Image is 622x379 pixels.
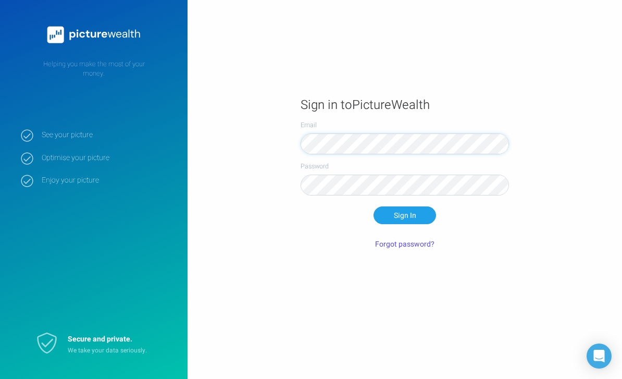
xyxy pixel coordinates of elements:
[42,176,172,185] strong: Enjoy your picture
[21,59,167,78] p: Helping you make the most of your money.
[374,206,436,224] button: Sign In
[68,334,132,345] strong: Secure and private.
[369,235,441,253] button: Forgot password?
[42,130,172,140] strong: See your picture
[42,21,146,49] img: PictureWealth
[587,344,612,369] div: Open Intercom Messenger
[68,346,161,355] p: We take your data seriously.
[301,120,509,130] label: Email
[301,97,509,113] h1: Sign in to PictureWealth
[301,162,509,171] label: Password
[42,153,172,163] strong: Optimise your picture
